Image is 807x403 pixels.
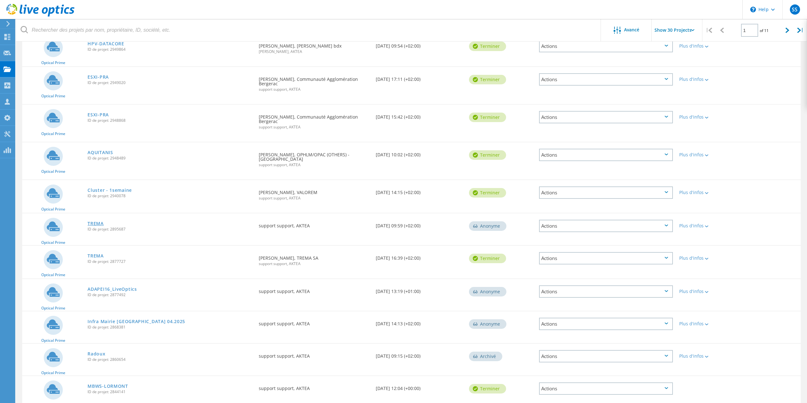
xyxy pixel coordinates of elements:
div: [DATE] 09:15 (+02:00) [373,344,466,365]
div: support support, AKTEA [256,311,372,332]
span: Optical Prime [41,241,65,244]
div: Actions [539,73,673,86]
div: Actions [539,252,673,264]
a: ADAPEI16_LiveOptics [88,287,137,291]
div: support support, AKTEA [256,213,372,234]
span: ID de projet: 2940078 [88,194,252,198]
div: [DATE] 12:04 (+00:00) [373,376,466,397]
span: ID de projet: 2948489 [88,156,252,160]
div: Actions [539,186,673,199]
div: Terminer [469,75,506,84]
div: Plus d'infos [679,224,735,228]
span: ID de projet: 2877492 [88,293,252,297]
div: support support, AKTEA [256,279,372,300]
span: Optical Prime [41,207,65,211]
div: Actions [539,350,673,362]
span: support support, AKTEA [259,196,369,200]
div: | [794,19,807,42]
span: ID de projet: 2895687 [88,227,252,231]
div: Anonyme [469,319,506,329]
span: Optical Prime [41,371,65,375]
span: ID de projet: 2949864 [88,48,252,51]
span: SS [792,7,797,12]
div: support support, AKTEA [256,376,372,397]
div: Terminer [469,113,506,122]
span: ID de projet: 2948868 [88,119,252,122]
div: | [702,19,715,42]
div: Anonyme [469,221,506,231]
div: [DATE] 15:42 (+02:00) [373,105,466,126]
div: Plus d'infos [679,77,735,81]
div: Actions [539,40,673,52]
div: Plus d'infos [679,256,735,260]
svg: \n [750,7,756,12]
span: Optical Prime [41,339,65,342]
div: [DATE] 13:19 (+01:00) [373,279,466,300]
div: Terminer [469,254,506,263]
span: [PERSON_NAME], AKTEA [259,50,369,54]
div: [DATE] 14:15 (+02:00) [373,180,466,201]
div: Plus d'infos [679,322,735,326]
div: [DATE] 17:11 (+02:00) [373,67,466,88]
a: MBWS-LORMONT [88,384,128,388]
div: support support, AKTEA [256,344,372,365]
span: support support, AKTEA [259,163,369,167]
span: Avancé [624,28,639,32]
div: Terminer [469,150,506,160]
span: of 11 [760,28,769,33]
div: Actions [539,220,673,232]
a: Live Optics Dashboard [6,13,75,18]
div: Plus d'infos [679,289,735,294]
input: Rechercher des projets par nom, propriétaire, ID, société, etc. [16,19,601,41]
span: Optical Prime [41,132,65,136]
span: ID de projet: 2844141 [88,390,252,394]
div: [PERSON_NAME], [PERSON_NAME] bdx [256,34,372,60]
span: Optical Prime [41,273,65,277]
a: TREMA [88,221,104,226]
span: Optical Prime [41,170,65,173]
span: Optical Prime [41,94,65,98]
span: support support, AKTEA [259,88,369,91]
div: Plus d'infos [679,190,735,195]
div: [PERSON_NAME], VALOREM [256,180,372,206]
div: [DATE] 14:13 (+02:00) [373,311,466,332]
span: ID de projet: 2877727 [88,260,252,263]
span: ID de projet: 2949020 [88,81,252,85]
a: AQUITANIS [88,150,113,155]
div: Plus d'infos [679,44,735,48]
div: [PERSON_NAME], Communauté Agglomération Bergerac [256,67,372,98]
span: Optical Prime [41,61,65,65]
div: Actions [539,382,673,395]
span: ID de projet: 2868381 [88,325,252,329]
a: Cluster - 1semaine [88,188,132,192]
a: ESXI-PRA [88,113,109,117]
a: Infra Mairie [GEOGRAPHIC_DATA] 04.2025 [88,319,185,324]
div: Plus d'infos [679,153,735,157]
a: TREMA [88,254,104,258]
div: Actions [539,318,673,330]
div: [PERSON_NAME], OPHLM/OPAC (OTHERS) - [GEOGRAPHIC_DATA] [256,142,372,173]
span: support support, AKTEA [259,125,369,129]
div: Plus d'infos [679,354,735,358]
div: Archivé [469,352,502,361]
a: ESXI-PRA [88,75,109,79]
div: [DATE] 09:59 (+02:00) [373,213,466,234]
div: [DATE] 09:54 (+02:00) [373,34,466,55]
div: Anonyme [469,287,506,296]
div: Terminer [469,188,506,198]
a: HPV-DATACORE [88,42,124,46]
span: Optical Prime [41,306,65,310]
a: Radoux [88,352,105,356]
div: Plus d'infos [679,115,735,119]
div: [DATE] 10:02 (+02:00) [373,142,466,163]
div: [PERSON_NAME], TREMA SA [256,246,372,272]
div: Actions [539,149,673,161]
span: support support, AKTEA [259,262,369,266]
div: Actions [539,285,673,298]
span: ID de projet: 2860654 [88,358,252,361]
div: [PERSON_NAME], Communauté Agglomération Bergerac [256,105,372,135]
div: [DATE] 16:39 (+02:00) [373,246,466,267]
div: Terminer [469,384,506,393]
div: Terminer [469,42,506,51]
div: Actions [539,111,673,123]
